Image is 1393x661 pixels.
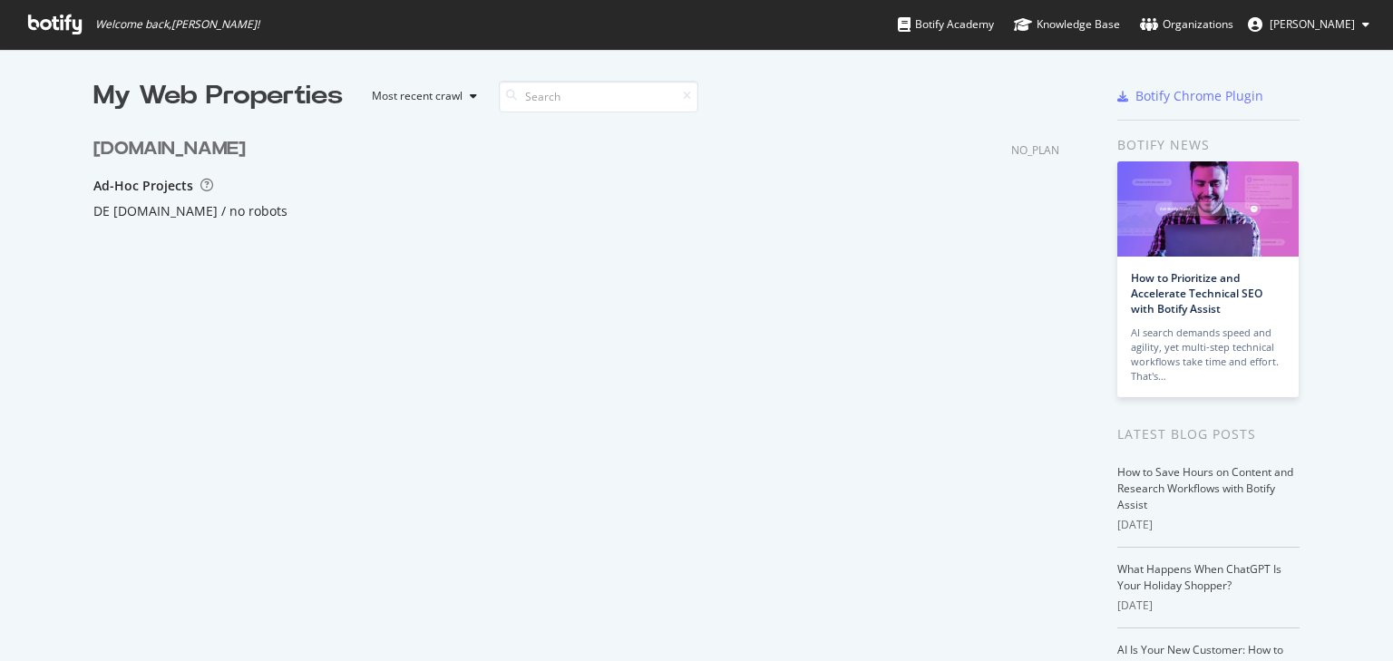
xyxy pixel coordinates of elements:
[93,114,1074,370] div: grid
[95,17,259,32] span: Welcome back, [PERSON_NAME] !
[1117,598,1300,614] div: [DATE]
[357,82,484,111] button: Most recent crawl
[1117,161,1299,257] img: How to Prioritize and Accelerate Technical SEO with Botify Assist
[1117,87,1263,105] a: Botify Chrome Plugin
[93,136,246,162] div: [DOMAIN_NAME]
[1135,87,1263,105] div: Botify Chrome Plugin
[1131,326,1285,384] div: AI search demands speed and agility, yet multi-step technical workflows take time and effort. Tha...
[372,91,463,102] div: Most recent crawl
[1233,10,1384,39] button: [PERSON_NAME]
[1011,142,1059,158] div: NO_PLAN
[93,202,287,220] a: DE [DOMAIN_NAME] / no robots
[1140,15,1233,34] div: Organizations
[499,81,698,112] input: Search
[1117,424,1300,444] div: Latest Blog Posts
[1117,561,1281,593] a: What Happens When ChatGPT Is Your Holiday Shopper?
[93,78,343,114] div: My Web Properties
[1014,15,1120,34] div: Knowledge Base
[93,177,193,195] div: Ad-Hoc Projects
[1117,464,1293,512] a: How to Save Hours on Content and Research Workflows with Botify Assist
[1117,135,1300,155] div: Botify news
[898,15,994,34] div: Botify Academy
[1117,517,1300,533] div: [DATE]
[1131,270,1262,316] a: How to Prioritize and Accelerate Technical SEO with Botify Assist
[1270,16,1355,32] span: Aline Rossi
